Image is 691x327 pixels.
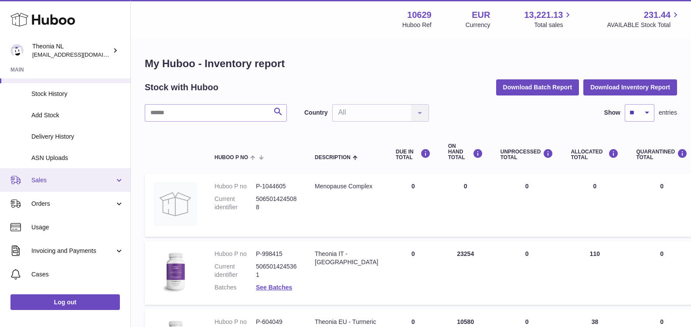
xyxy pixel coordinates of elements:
[214,182,256,191] dt: Huboo P no
[534,21,573,29] span: Total sales
[500,149,554,160] div: UNPROCESSED Total
[153,250,197,293] img: product image
[256,195,297,211] dd: 5065014245088
[31,247,115,255] span: Invoicing and Payments
[472,9,490,21] strong: EUR
[402,21,432,29] div: Huboo Ref
[304,109,328,117] label: Country
[31,154,124,162] span: ASN Uploads
[607,9,681,29] a: 231.44 AVAILABLE Stock Total
[256,318,297,326] dd: P-604049
[439,174,492,237] td: 0
[31,270,124,279] span: Cases
[604,109,620,117] label: Show
[562,174,627,237] td: 0
[387,241,439,305] td: 0
[32,51,128,58] span: [EMAIL_ADDRESS][DOMAIN_NAME]
[562,241,627,305] td: 110
[214,250,256,258] dt: Huboo P no
[492,241,562,305] td: 0
[256,250,297,258] dd: P-998415
[644,9,671,21] span: 231.44
[10,44,24,57] img: info@wholesomegoods.eu
[659,109,677,117] span: entries
[583,79,677,95] button: Download Inventory Report
[214,155,248,160] span: Huboo P no
[448,143,483,161] div: ON HAND Total
[32,42,111,59] div: Theonia NL
[396,149,431,160] div: DUE IN TOTAL
[524,9,573,29] a: 13,221.13 Total sales
[214,262,256,279] dt: Current identifier
[31,200,115,208] span: Orders
[387,174,439,237] td: 0
[256,182,297,191] dd: P-1044605
[315,182,378,191] div: Menopause Complex
[31,223,124,232] span: Usage
[10,294,120,310] a: Log out
[31,133,124,141] span: Delivery History
[214,195,256,211] dt: Current identifier
[607,21,681,29] span: AVAILABLE Stock Total
[145,57,677,71] h1: My Huboo - Inventory report
[31,176,115,184] span: Sales
[439,241,492,305] td: 23254
[636,149,688,160] div: QUARANTINED Total
[660,183,664,190] span: 0
[571,149,619,160] div: ALLOCATED Total
[315,155,351,160] span: Description
[660,250,664,257] span: 0
[315,250,378,266] div: Theonia IT - [GEOGRAPHIC_DATA]
[214,283,256,292] dt: Batches
[214,318,256,326] dt: Huboo P no
[660,318,664,325] span: 0
[407,9,432,21] strong: 10629
[256,262,297,279] dd: 5065014245361
[496,79,579,95] button: Download Batch Report
[524,9,563,21] span: 13,221.13
[145,82,218,93] h2: Stock with Huboo
[153,182,197,226] img: product image
[492,174,562,237] td: 0
[256,284,292,291] a: See Batches
[466,21,490,29] div: Currency
[31,90,124,98] span: Stock History
[31,111,124,119] span: Add Stock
